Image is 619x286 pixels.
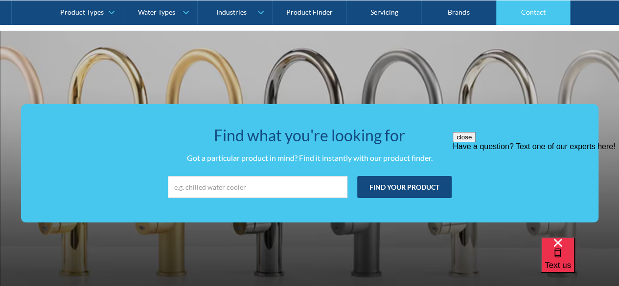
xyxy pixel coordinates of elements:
p: Got a particular product in mind? Find it instantly with our product finder. [41,152,579,164]
div: Product Types [60,8,104,16]
input: Find your product [357,176,452,198]
iframe: podium webchat widget bubble [541,237,619,286]
iframe: podium webchat widget prompt [453,132,619,249]
h3: Find what you're looking for [41,124,579,147]
div: Water Types [138,8,175,16]
input: e.g. chilled water cooler [168,176,347,198]
div: Industries [216,8,247,16]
